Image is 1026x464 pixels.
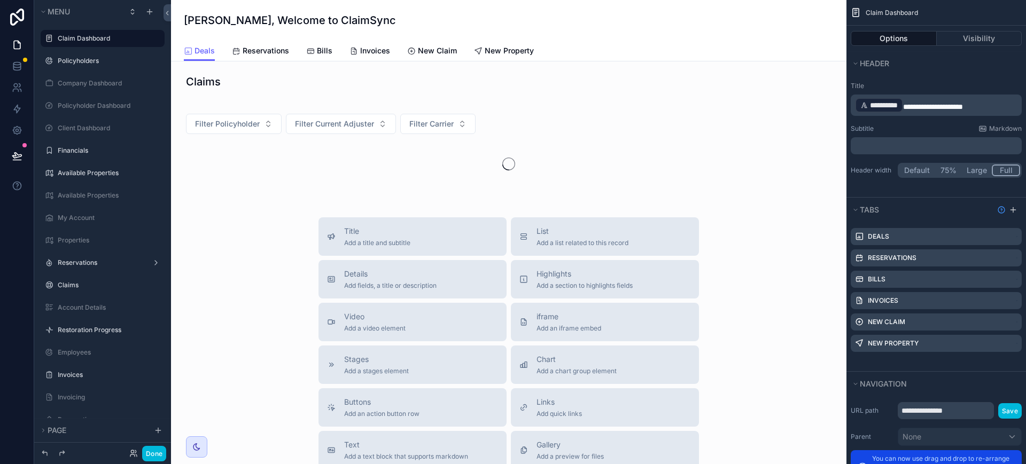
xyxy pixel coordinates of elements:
span: Add a stages element [344,367,409,375]
label: Restoration Progress [58,326,158,334]
span: Links [537,397,582,407]
label: Title [851,82,1022,90]
span: Tabs [860,205,879,214]
a: Reservations [58,258,143,267]
label: New Property [868,339,919,348]
button: iframeAdd an iframe embed [511,303,699,341]
span: Add an action button row [344,410,419,418]
a: Bills [306,41,332,62]
button: LinksAdd quick links [511,388,699,427]
label: Deals [868,232,889,241]
a: Company Dashboard [58,79,158,88]
span: Navigation [860,379,907,388]
span: Add a text block that supports markdown [344,452,468,461]
a: Client Dashboard [58,124,158,132]
div: scrollable content [851,95,1022,116]
button: VideoAdd a video element [318,303,507,341]
button: StagesAdd a stages element [318,345,507,384]
button: Header [851,56,1015,71]
span: Add an iframe embed [537,324,601,333]
span: Claim Dashboard [866,9,918,17]
label: Properties [58,236,158,245]
label: Claims [58,281,158,289]
button: Done [142,446,166,461]
span: Gallery [537,439,604,450]
span: Buttons [344,397,419,407]
div: scrollable content [851,137,1022,154]
label: New Claim [868,318,905,326]
button: None [898,428,1022,446]
span: Invoices [360,45,390,56]
button: TitleAdd a title and subtitle [318,217,507,256]
span: Details [344,269,437,279]
span: Bills [317,45,332,56]
span: Page [48,426,66,435]
span: Stages [344,354,409,365]
button: Tabs [851,202,993,217]
label: Account Details [58,303,158,312]
a: Markdown [978,124,1022,133]
span: Add a section to highlights fields [537,281,633,290]
span: None [903,431,921,442]
label: Available Properties [58,169,158,177]
button: ListAdd a list related to this record [511,217,699,256]
span: Menu [48,7,70,16]
label: Policyholder Dashboard [58,101,158,110]
span: Add a preview for files [537,452,604,461]
label: Claim Dashboard [58,34,158,43]
button: Page [38,423,147,438]
button: ButtonsAdd an action button row [318,388,507,427]
label: Parent [851,432,893,441]
span: Add a video element [344,324,406,333]
button: Options [851,31,937,46]
label: URL path [851,406,893,415]
label: Header width [851,166,893,175]
button: ChartAdd a chart group element [511,345,699,384]
label: Employees [58,348,158,357]
span: New Property [485,45,534,56]
span: Highlights [537,269,633,279]
span: New Claim [418,45,457,56]
button: Menu [38,4,122,19]
label: Financials [58,146,158,155]
span: List [537,226,628,237]
label: Reservations [58,415,158,424]
a: Available Properties [58,191,158,200]
svg: Show help information [997,206,1006,214]
span: Header [860,59,889,68]
span: iframe [537,311,601,322]
button: Default [899,164,935,176]
label: Subtitle [851,124,874,133]
label: Reservations [868,254,916,262]
label: Policyholders [58,57,158,65]
button: HighlightsAdd a section to highlights fields [511,260,699,298]
button: Save [998,403,1022,419]
span: Add quick links [537,410,582,418]
label: My Account [58,214,158,222]
button: Large [962,164,992,176]
button: DetailsAdd fields, a title or description [318,260,507,298]
label: Invoicing [58,393,158,402]
span: Video [344,311,406,322]
span: Add a list related to this record [537,239,628,247]
span: Reservations [243,45,289,56]
span: Add a title and subtitle [344,239,410,247]
span: Deals [195,45,215,56]
button: Navigation [851,376,1015,391]
label: Invoices [58,371,158,379]
label: Bills [868,275,885,284]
